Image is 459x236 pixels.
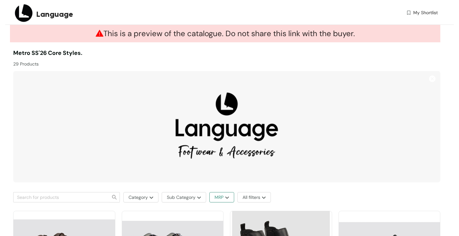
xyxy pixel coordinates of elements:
span: MRP [215,194,224,201]
span: All filters [243,194,260,201]
span: warning [96,29,103,37]
img: more-options [196,196,201,199]
div: 29 Products [13,57,227,67]
button: search [110,192,120,202]
img: more-options [260,196,266,199]
span: This is a preview of the catalogue. Do not share this link with the buyer. [96,28,355,38]
span: Language [36,8,73,20]
button: All filtersmore-options [237,192,271,202]
button: Categorymore-options [123,192,158,202]
img: 96113295-4e9b-498c-843f-c4a189c70b2f [13,71,440,183]
span: search [110,195,120,200]
img: Close [429,76,435,82]
span: Category [129,194,148,201]
button: MRPmore-options [209,192,234,202]
span: My Shortlist [413,9,438,16]
img: more-options [148,196,153,199]
button: Sub Categorymore-options [162,192,206,202]
img: wishlist [406,9,412,16]
input: Search for products [17,194,101,201]
span: Sub Category [167,194,196,201]
img: more-options [224,196,229,199]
